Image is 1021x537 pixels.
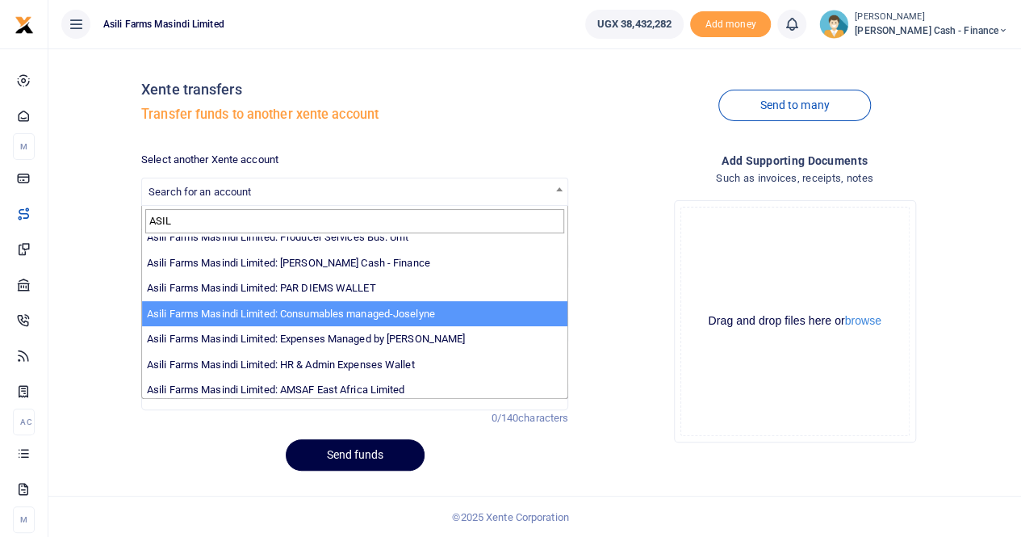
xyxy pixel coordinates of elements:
span: Asili Farms Masindi Limited [97,17,231,31]
span: Search for an account [149,186,251,198]
h4: Xente transfers [141,81,568,99]
label: Asili Farms Masindi Limited: PAR DIEMS WALLET [147,280,376,296]
label: Asili Farms Masindi Limited: HR & Admin Expenses Wallet [147,357,415,373]
a: UGX 38,432,282 [585,10,684,39]
input: Search [145,209,564,233]
a: Send to many [718,90,870,121]
button: browse [845,315,881,326]
li: Wallet ballance [579,10,690,39]
span: Add money [690,11,771,38]
span: Search for an account [142,178,567,203]
button: Send funds [286,439,425,471]
span: characters [518,412,568,424]
li: M [13,133,35,160]
small: [PERSON_NAME] [855,10,1008,24]
img: profile-user [819,10,848,39]
div: File Uploader [674,200,916,443]
a: logo-small logo-large logo-large [15,18,34,30]
h5: Transfer funds to another xente account [141,107,568,123]
li: M [13,506,35,533]
span: 0/140 [492,412,519,424]
h4: Such as invoices, receipts, notes [581,170,1008,187]
label: Select another Xente account [141,152,278,168]
img: logo-small [15,15,34,35]
span: [PERSON_NAME] Cash - Finance [855,23,1008,38]
span: UGX 38,432,282 [597,16,672,32]
label: Asili Farms Masindi Limited: [PERSON_NAME] Cash - Finance [147,255,430,271]
label: Asili Farms Masindi Limited: AMSAF East Africa Limited [147,382,404,398]
a: profile-user [PERSON_NAME] [PERSON_NAME] Cash - Finance [819,10,1008,39]
h4: Add supporting Documents [581,152,1008,170]
label: Asili Farms Masindi Limited: Producer Services Bus. Unit [147,229,408,245]
li: Toup your wallet [690,11,771,38]
label: Asili Farms Masindi Limited: Expenses Managed by [PERSON_NAME] [147,331,465,347]
div: Drag and drop files here or [681,313,909,329]
span: Search for an account [141,178,568,206]
label: Asili Farms Masindi Limited: Consumables managed-Joselyne [147,306,435,322]
a: Add money [690,17,771,29]
li: Ac [13,409,35,435]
